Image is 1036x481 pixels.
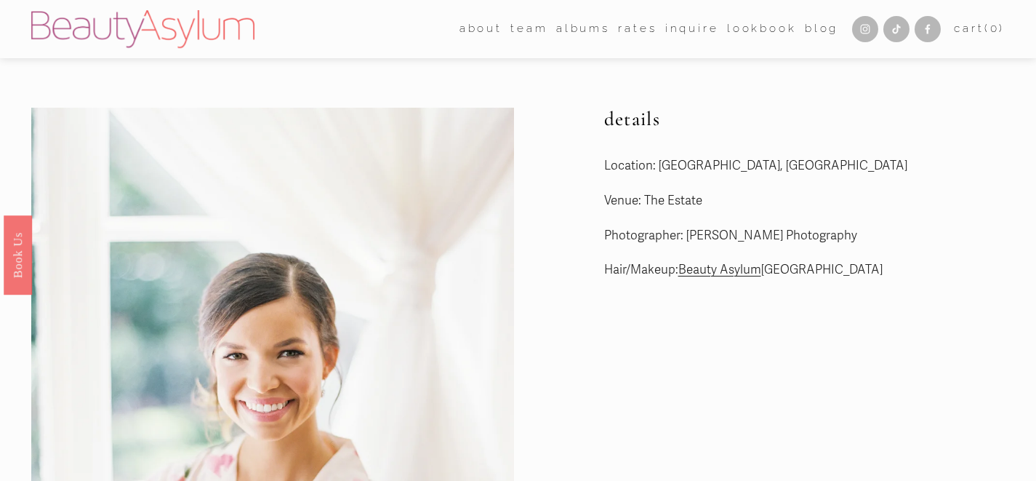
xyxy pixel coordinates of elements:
a: Book Us [4,215,32,294]
span: 0 [990,22,1000,35]
a: Inquire [665,18,719,41]
p: Location: [GEOGRAPHIC_DATA], [GEOGRAPHIC_DATA] [604,155,1005,178]
span: about [459,19,502,39]
p: Photographer: [PERSON_NAME] Photography [604,225,1005,247]
a: Rates [618,18,656,41]
a: Lookbook [727,18,797,41]
a: folder dropdown [459,18,502,41]
a: TikTok [883,16,909,42]
a: Instagram [852,16,878,42]
a: folder dropdown [510,18,547,41]
a: Facebook [915,16,941,42]
p: Hair/Makeup: [GEOGRAPHIC_DATA] [604,259,1005,282]
a: Blog [805,18,838,41]
img: Beauty Asylum | Bridal Hair &amp; Makeup Charlotte &amp; Atlanta [31,10,254,48]
span: team [510,19,547,39]
a: albums [556,18,610,41]
a: 0 items in cart [954,19,1005,39]
p: Venue: The Estate [604,190,1005,212]
h2: details [604,108,1005,131]
span: ( ) [984,22,1005,35]
a: Beauty Asylum [678,262,761,277]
